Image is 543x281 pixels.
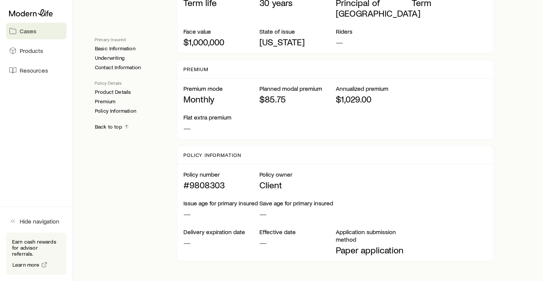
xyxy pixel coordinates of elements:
[95,98,116,105] a: Premium
[336,37,412,47] p: —
[259,228,335,236] p: Effective date
[183,199,259,207] p: Issue age for primary insured
[6,213,67,230] button: Hide navigation
[183,171,259,178] p: Policy number
[183,37,259,47] p: $1,000,000
[259,94,335,104] p: $85.75
[336,94,412,104] p: $1,029.00
[259,180,335,190] p: Client
[336,28,412,35] p: Riders
[95,55,125,61] a: Underwriting
[183,152,241,158] p: Policy Information
[259,199,335,207] p: Save age for primary insured
[12,239,61,257] p: Earn cash rewards for advisor referrals.
[183,228,259,236] p: Delivery expiration date
[95,89,131,95] a: Product Details
[95,36,165,42] p: Primary Insured
[183,123,259,133] p: —
[336,228,412,243] p: Application submission method
[183,237,259,248] p: —
[6,42,67,59] a: Products
[259,208,335,219] p: —
[259,85,335,92] p: Planned modal premium
[183,28,259,35] p: Face value
[95,108,137,114] a: Policy Information
[12,262,40,267] span: Learn more
[6,62,67,79] a: Resources
[183,66,208,72] p: Premium
[6,233,67,275] div: Earn cash rewards for advisor referrals.Learn more
[95,64,141,71] a: Contact Information
[183,180,259,190] p: #9808303
[259,171,335,178] p: Policy owner
[183,208,259,219] p: —
[259,237,335,248] p: —
[20,47,43,54] span: Products
[259,37,335,47] p: [US_STATE]
[336,245,412,255] p: Paper application
[6,23,67,39] a: Cases
[95,80,165,86] p: Policy Details
[183,94,259,104] p: Monthly
[259,28,335,35] p: State of issue
[20,67,48,74] span: Resources
[183,113,259,121] p: Flat extra premium
[336,85,412,92] p: Annualized premium
[95,123,130,130] a: Back to top
[183,85,259,92] p: Premium mode
[20,27,36,35] span: Cases
[20,217,59,225] span: Hide navigation
[95,45,136,52] a: Basic Information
